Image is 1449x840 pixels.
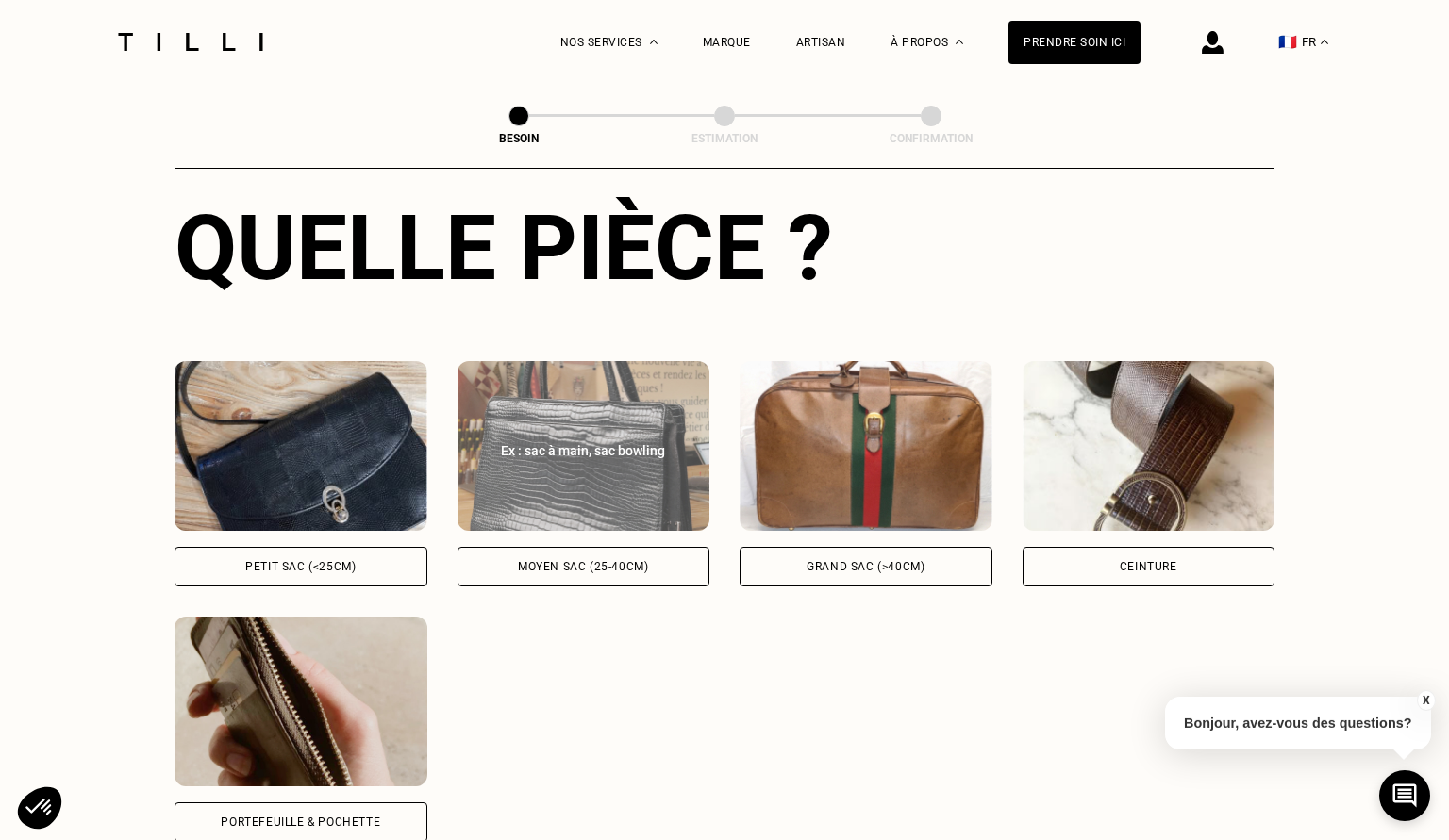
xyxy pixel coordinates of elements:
p: Bonjour, avez-vous des questions? [1165,697,1431,749]
img: Tilli retouche votre Ceinture [1023,361,1275,531]
div: Confirmation [837,132,1025,145]
div: Estimation [630,132,819,145]
img: Tilli retouche votre Petit sac (<25cm) [175,361,427,531]
a: Artisan [796,36,846,49]
div: Portefeuille & Pochette [221,816,380,828]
img: Tilli retouche votre Portefeuille & Pochette [175,617,427,786]
img: Menu déroulant à propos [956,40,963,44]
img: Menu déroulant [650,40,658,44]
div: Quelle pièce ? [175,195,1274,301]
button: X [1416,690,1435,711]
div: Petit sac (<25cm) [245,561,356,572]
img: icône connexion [1202,31,1224,54]
span: 🇫🇷 [1278,33,1297,51]
a: Prendre soin ici [1008,21,1141,64]
div: Ex : sac à main, sac bowling [478,441,690,460]
img: menu déroulant [1321,40,1328,44]
div: Besoin [425,132,613,145]
img: Tilli retouche votre Grand sac (>40cm) [740,361,992,531]
div: Grand sac (>40cm) [807,561,924,572]
div: Moyen sac (25-40cm) [518,561,648,572]
img: Tilli retouche votre Moyen sac (25-40cm) [458,361,710,531]
a: Marque [703,36,751,49]
div: Ceinture [1120,561,1177,572]
img: Logo du service de couturière Tilli [111,33,270,51]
